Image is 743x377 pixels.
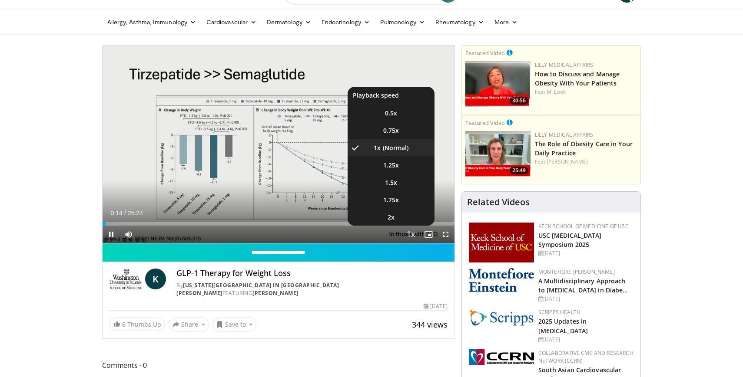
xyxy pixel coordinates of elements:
[538,336,634,344] div: [DATE]
[169,318,209,331] button: Share
[538,268,615,275] a: Montefiore [PERSON_NAME]
[547,158,588,165] a: [PERSON_NAME]
[385,109,397,118] span: 0.5x
[510,167,528,174] span: 25:49
[176,269,447,278] h4: GLP-1 Therapy for Weight Loss
[535,140,633,157] a: The Role of Obesity Care in Your Daily Practice
[538,249,634,257] div: [DATE]
[383,196,399,204] span: 1.75x
[538,295,634,303] div: [DATE]
[424,302,447,310] div: [DATE]
[385,178,397,187] span: 1.5x
[420,226,437,243] button: Enable picture-in-picture mode
[538,277,628,294] a: A Multidisciplinary Approach to [MEDICAL_DATA] in Diabe…
[538,317,588,334] a: 2025 Updates in [MEDICAL_DATA]
[467,197,530,207] h4: Related Videos
[547,88,566,95] a: M. Look
[535,131,594,138] a: Lilly Medical Affairs
[262,13,316,31] a: Dermatology
[538,223,629,230] a: Keck School of Medicine of USC
[383,126,399,135] span: 0.75x
[176,282,447,297] div: By FEATURING
[102,360,455,371] span: Comments 0
[510,97,528,105] span: 30:56
[465,131,531,177] img: e1208b6b-349f-4914-9dd7-f97803bdbf1d.png.150x105_q85_crop-smart_upscale.png
[430,13,489,31] a: Rheumatology
[465,49,505,57] small: Featured Video
[103,46,454,243] video-js: Video Player
[465,61,531,107] a: 30:56
[437,226,454,243] button: Fullscreen
[402,226,420,243] button: Playback Rate
[252,289,299,297] a: [PERSON_NAME]
[124,210,126,216] span: /
[109,318,165,331] a: 6 Thumbs Up
[469,223,534,262] img: 7b941f1f-d101-407a-8bfa-07bd47db01ba.png.150x105_q85_autocrop_double_scale_upscale_version-0.2.jpg
[103,222,454,226] div: Progress Bar
[489,13,523,31] a: More
[109,269,142,289] img: Washington University in St. Louis
[535,158,637,166] div: Feat.
[176,282,339,297] a: [US_STATE][GEOGRAPHIC_DATA] in [GEOGRAPHIC_DATA][PERSON_NAME]
[465,61,531,107] img: c98a6a29-1ea0-4bd5-8cf5-4d1e188984a7.png.150x105_q85_crop-smart_upscale.png
[538,308,580,316] a: Scripps Health
[388,213,395,222] span: 2x
[128,210,143,216] span: 25:24
[469,349,534,365] img: a04ee3ba-8487-4636-b0fb-5e8d268f3737.png.150x105_q85_autocrop_double_scale_upscale_version-0.2.png
[316,13,375,31] a: Endocrinology
[212,318,257,331] button: Save to
[465,131,531,177] a: 25:49
[535,70,620,87] a: How to Discuss and Manage Obesity With Your Patients
[538,349,634,364] a: Collaborative CME and Research Network (CCRN)
[465,119,505,127] small: Featured Video
[535,61,594,69] a: Lilly Medical Affairs
[374,144,381,152] span: 1x
[103,226,120,243] button: Pause
[538,231,602,249] a: USC [MEDICAL_DATA] Symposium 2025
[145,269,166,289] a: K
[469,268,534,292] img: b0142b4c-93a1-4b58-8f91-5265c282693c.png.150x105_q85_autocrop_double_scale_upscale_version-0.2.png
[469,308,534,326] img: c9f2b0b7-b02a-4276-a72a-b0cbb4230bc1.jpg.150x105_q85_autocrop_double_scale_upscale_version-0.2.jpg
[412,319,448,330] span: 344 views
[102,13,201,31] a: Allergy, Asthma, Immunology
[201,13,262,31] a: Cardiovascular
[535,88,637,96] div: Feat.
[375,13,430,31] a: Pulmonology
[110,210,122,216] span: 0:14
[383,161,399,170] span: 1.25x
[122,320,126,328] span: 6
[120,226,137,243] button: Mute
